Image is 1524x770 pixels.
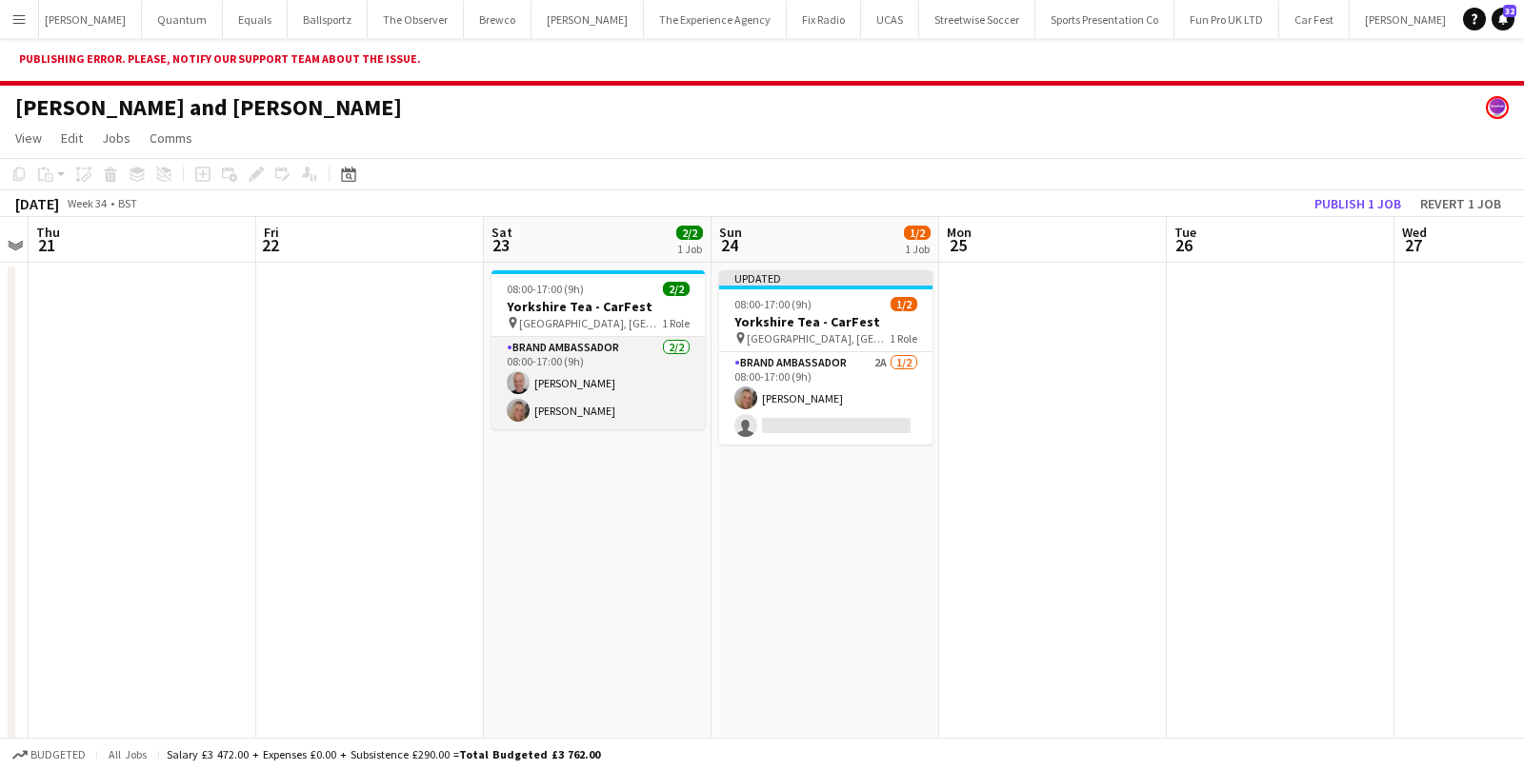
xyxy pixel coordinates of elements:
div: Salary £3 472.00 + Expenses £0.00 + Subsistence £290.00 = [167,747,600,761]
button: Budgeted [10,744,89,765]
span: 23 [489,234,512,256]
button: Ballsportz [288,1,368,38]
button: Equals [223,1,288,38]
button: [PERSON_NAME] [30,1,142,38]
h3: Yorkshire Tea - CarFest [719,313,932,330]
button: The Observer [368,1,464,38]
div: [DATE] [15,194,59,213]
span: Comms [150,129,192,147]
app-card-role: Brand Ambassador2A1/208:00-17:00 (9h)[PERSON_NAME] [719,352,932,444]
app-job-card: Updated08:00-17:00 (9h)1/2Yorkshire Tea - CarFest [GEOGRAPHIC_DATA], [GEOGRAPHIC_DATA], [GEOGRAPH... [719,270,932,444]
a: View [8,126,50,150]
span: 08:00-17:00 (9h) [507,282,584,296]
span: All jobs [105,747,150,761]
span: Total Budgeted £3 762.00 [459,747,600,761]
button: Quantum [142,1,223,38]
button: Car Fest [1279,1,1350,38]
span: Budgeted [30,748,86,761]
button: Sports Presentation Co [1035,1,1174,38]
button: Streetwise Soccer [919,1,1035,38]
span: 1 Role [890,331,917,346]
span: Wed [1402,224,1427,241]
span: 27 [1399,234,1427,256]
span: 25 [944,234,972,256]
span: 32 [1503,5,1516,17]
a: 32 [1492,8,1514,30]
span: 26 [1172,234,1196,256]
span: 1/2 [891,297,917,311]
div: 1 Job [677,242,702,256]
button: UCAS [861,1,919,38]
span: [GEOGRAPHIC_DATA], [GEOGRAPHIC_DATA], [GEOGRAPHIC_DATA] [519,316,662,330]
span: Edit [61,129,83,147]
app-card-role: Brand Ambassador2/208:00-17:00 (9h)[PERSON_NAME][PERSON_NAME] [491,337,705,429]
a: Edit [53,126,90,150]
div: BST [118,196,137,210]
span: 2/2 [663,282,690,296]
button: Revert 1 job [1413,191,1509,216]
span: Mon [947,224,972,241]
a: Comms [142,126,200,150]
a: Jobs [94,126,138,150]
span: Tue [1174,224,1196,241]
div: 1 Job [905,242,930,256]
span: [GEOGRAPHIC_DATA], [GEOGRAPHIC_DATA], [GEOGRAPHIC_DATA] [747,331,890,346]
span: Sun [719,224,742,241]
button: [PERSON_NAME] [531,1,644,38]
span: 24 [716,234,742,256]
app-user-avatar: Sophie Barnes [1486,96,1509,119]
span: 2/2 [676,226,703,240]
button: Fun Pro UK LTD [1174,1,1279,38]
span: 08:00-17:00 (9h) [734,297,812,311]
span: View [15,129,42,147]
button: Fix Radio [787,1,861,38]
button: [PERSON_NAME] [1350,1,1462,38]
div: Updated [719,270,932,286]
button: Publish 1 job [1307,191,1409,216]
button: The Experience Agency [644,1,787,38]
span: Sat [491,224,512,241]
span: 22 [261,234,279,256]
span: Week 34 [63,196,110,210]
h1: [PERSON_NAME] and [PERSON_NAME] [15,93,402,122]
app-job-card: 08:00-17:00 (9h)2/2Yorkshire Tea - CarFest [GEOGRAPHIC_DATA], [GEOGRAPHIC_DATA], [GEOGRAPHIC_DATA... [491,270,705,429]
span: 1/2 [904,226,931,240]
span: 1 Role [662,316,690,330]
span: Fri [264,224,279,241]
span: Thu [36,224,60,241]
button: Brewco [464,1,531,38]
span: Jobs [102,129,130,147]
h3: Yorkshire Tea - CarFest [491,298,705,315]
span: 21 [33,234,60,256]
